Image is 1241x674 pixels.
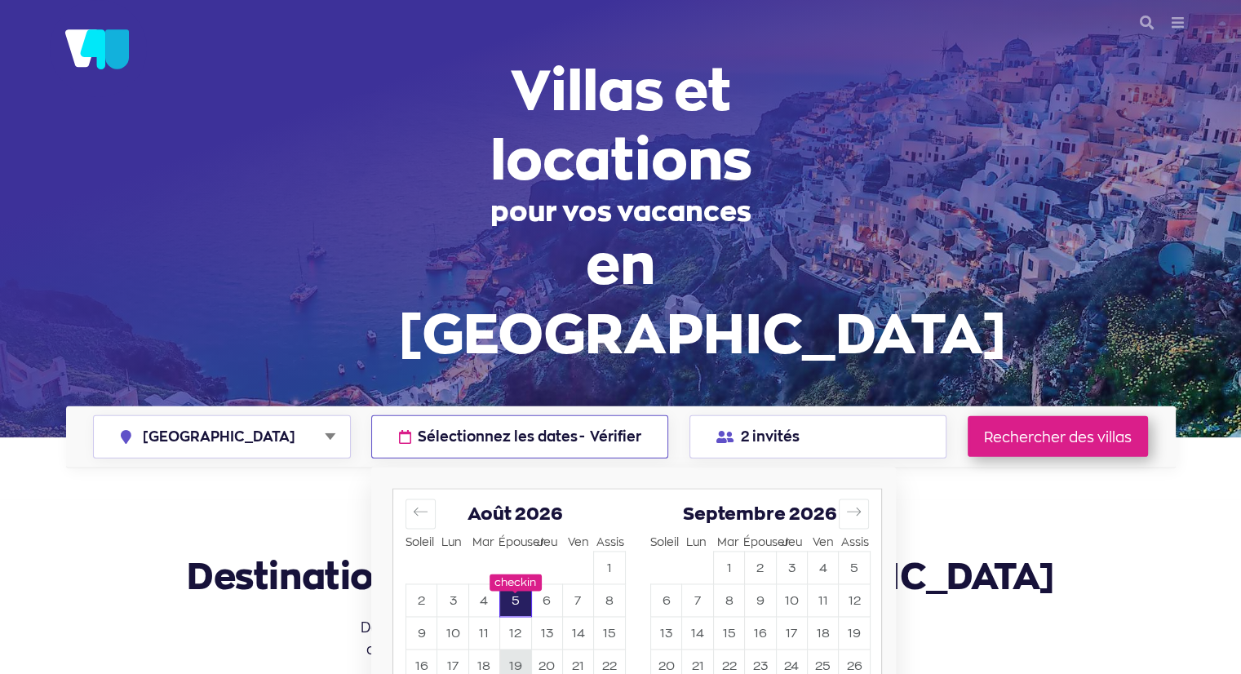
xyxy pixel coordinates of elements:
td: Choose Thursday, August 6, 2026 as your end date. [531,584,562,617]
td: Choisissez le samedi 19 septembre 2026 comme date de fin. [839,617,870,650]
button: 18 [808,617,838,649]
font: 17 [786,625,798,641]
td: Choisissez le samedi 5 septembre 2026 comme date de fin. [839,552,870,584]
td: Choisissez le mardi 1er septembre 2026 comme date de fin. [713,552,744,584]
td: Choisissez le mardi 8 septembre 2026 comme date de fin. [713,584,744,617]
button: 14 [682,617,712,649]
button: 6 [651,584,681,616]
td: Choisissez le dimanche 6 septembre 2026 comme date de fin. [650,584,681,617]
font: 13 [541,625,553,641]
td: Choose Saturday, August 15, 2026 as your end date. [594,617,625,650]
font: Vérifier [590,428,641,446]
font: 17 [446,658,459,673]
td: Choose Sunday, August 2, 2026 as your end date. [406,584,437,617]
font: Août [468,502,512,525]
font: 12 [849,592,861,608]
button: 14 [563,617,593,649]
td: Choisissez le dimanche 13 septembre 2026 comme date de fin. [650,617,681,650]
td: Choisissez le mercredi 16 septembre 2026 comme date de fin. [745,617,776,650]
font: Rechercher des villas [984,428,1132,446]
button: 15 [594,617,624,649]
button: Sélectionnez les dates- Vérifier [371,415,667,459]
font: 2 [756,560,764,575]
td: Choose Wednesday, August 12, 2026 as your end date. [500,617,531,650]
font: 18 [817,625,830,641]
button: 15 [714,617,744,649]
button: 3 [777,552,807,583]
font: 19 [848,625,861,641]
font: 19 [509,658,522,673]
button: 12 [500,617,530,649]
button: 13 [532,617,562,649]
font: 2026 [789,502,837,525]
button: 8 [714,584,744,616]
button: 1 [714,552,744,583]
font: 7 [694,592,701,608]
td: Choisissez le vendredi 18 septembre 2026 comme date de fin. [807,617,838,650]
button: 5 [839,552,869,583]
td: Choose Thursday, August 13, 2026 as your end date. [531,617,562,650]
font: 21 [691,658,703,673]
button: 10 [777,584,807,616]
button: 12 [839,584,869,616]
td: Choisissez le lundi 7 septembre 2026 comme date de fin. [682,584,713,617]
font: 3 [788,560,796,575]
button: 3 [437,584,468,616]
button: Revenir en arrière pour passer au mois précédent. [406,499,436,529]
button: 4 [469,584,499,616]
font: 25 [815,658,831,673]
td: Choisissez le samedi 12 septembre 2026 comme date de fin. [839,584,870,617]
td: Choose Saturday, August 8, 2026 as your end date. [594,584,625,617]
font: 4 [819,560,827,575]
font: 11 [818,592,828,608]
button: 13 [651,617,681,649]
font: 12 [509,625,521,641]
td: Choose Sunday, August 9, 2026 as your end date. [406,617,437,650]
font: 5 [850,560,858,575]
button: 6 [532,584,562,616]
font: 24 [784,658,799,673]
font: 18 [477,658,490,673]
font: 13 [660,625,672,641]
td: Choose Friday, August 7, 2026 as your end date. [562,584,593,617]
font: - [579,428,585,446]
font: 10 [785,592,799,608]
button: Avancez pour passer au mois suivant. [839,499,869,529]
button: 8 [594,584,624,616]
font: 3 [449,592,456,608]
td: Choose Monday, August 10, 2026 as your end date. [437,617,468,650]
font: 15 [722,625,735,641]
font: 14 [691,625,704,641]
font: 20 [539,658,555,673]
font: 26 [847,658,862,673]
font: 9 [418,625,426,641]
font: Septembre [683,502,786,525]
button: 16 [745,617,775,649]
font: 6 [663,592,671,608]
td: Choisissez le lundi 14 septembre 2026 comme date de fin. [682,617,713,650]
font: 15 [603,625,616,641]
button: 7 [563,584,593,616]
td: Choisissez le mercredi 2 septembre 2026 comme date de fin. [745,552,776,584]
button: 11 [808,584,838,616]
font: 11 [479,625,489,641]
font: 22 [721,658,736,673]
font: 1 [726,560,731,575]
a: Rechercher des villas [968,416,1148,457]
font: 22 [602,658,617,673]
button: 5 [500,584,530,616]
font: 16 [415,658,428,673]
button: 10 [437,617,468,649]
font: 2 [418,592,425,608]
font: 2 invités [740,428,799,446]
font: 1 [607,560,612,575]
td: Choisissez le mercredi 9 septembre 2026 comme date de fin. [745,584,776,617]
button: 2 [406,584,437,616]
button: 17 [777,617,807,649]
td: Choisissez le mardi 15 septembre 2026 comme date de fin. [713,617,744,650]
font: 7 [574,592,582,608]
button: 11 [469,617,499,649]
font: 2026 [515,502,563,525]
td: Choose Saturday, August 1, 2026 as your end date. [594,552,625,584]
font: 10 [445,625,459,641]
